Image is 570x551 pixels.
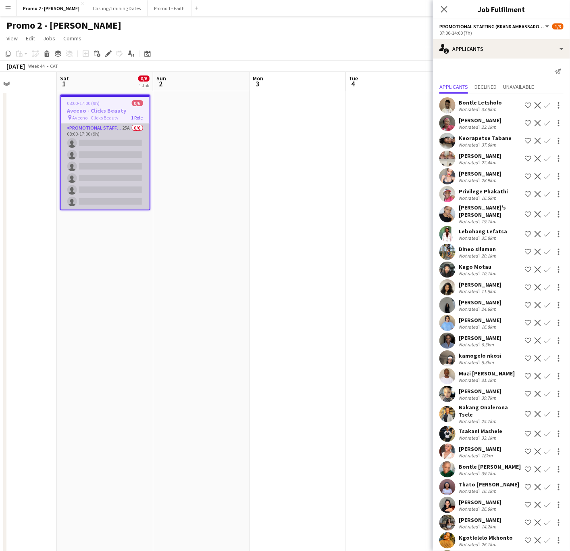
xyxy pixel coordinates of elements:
span: Mon [253,75,263,82]
div: Not rated [459,488,480,494]
div: 20.1km [480,253,498,259]
button: Promo 1 - Faith [148,0,191,16]
div: 39.7km [480,470,498,476]
span: Declined [474,84,497,90]
span: Sat [60,75,69,82]
span: 1 Role [131,115,143,121]
div: Not rated [459,306,480,312]
span: Week 44 [27,63,47,69]
span: Promotional Staffing (Brand Ambassadors) [439,23,544,29]
div: 31.1km [480,377,498,383]
span: View [6,35,18,42]
div: 25.7km [480,418,498,424]
h3: Aveeno - Clicks Beauty [61,107,150,114]
div: [PERSON_NAME] [459,281,501,288]
span: 1 [59,79,69,88]
div: 16.1km [480,488,498,494]
div: [PERSON_NAME] [459,334,501,341]
div: 22.4km [480,159,498,166]
div: Kago Motau [459,263,498,270]
div: 26.1km [480,541,498,547]
span: 4 [348,79,358,88]
div: Not rated [459,395,480,401]
div: Bontle Letsholo [459,99,502,106]
div: 32.1km [480,435,498,441]
div: Privilege Phakathi [459,188,508,195]
span: Sun [156,75,166,82]
div: [PERSON_NAME] [459,388,501,395]
span: 3 [252,79,263,88]
div: Not rated [459,142,480,148]
div: Not rated [459,541,480,547]
div: CAT [50,63,58,69]
div: 23.1km [480,124,498,130]
div: 24.6km [480,306,498,312]
span: Comms [63,35,81,42]
span: Aveeno - Clicks Beauty [73,115,119,121]
div: Kgotlelelo Mkhonto [459,534,513,541]
div: 39.7km [480,395,498,401]
div: Not rated [459,106,480,112]
div: Not rated [459,235,480,241]
div: 1 Job [139,82,149,88]
h3: Job Fulfilment [433,4,570,15]
div: kamogelo nkosi [459,352,501,359]
div: [PERSON_NAME] [459,117,501,124]
div: 07:00-14:00 (7h) [439,30,564,36]
button: Casting/Training Dates [86,0,148,16]
span: Unavailable [503,84,534,90]
div: Lebohang Lefatsa [459,228,507,235]
span: 08:00-17:00 (9h) [67,100,100,106]
div: [PERSON_NAME] [459,299,501,306]
div: [PERSON_NAME] [459,516,501,524]
div: Keorapetse Tabane [459,134,512,142]
span: Applicants [439,84,468,90]
div: Not rated [459,324,480,330]
div: Not rated [459,359,480,365]
div: Not rated [459,124,480,130]
app-card-role: Promotional Staffing (Brand Ambassadors)25A0/608:00-17:00 (9h) [61,124,150,210]
span: 0/6 [132,100,143,106]
div: [PERSON_NAME] [459,316,501,324]
div: 16.5km [480,195,498,201]
div: Tsakani Mashele [459,427,502,435]
span: 0/6 [138,75,150,82]
app-job-card: 08:00-17:00 (9h)0/6Aveeno - Clicks Beauty Aveeno - Clicks Beauty1 RolePromotional Staffing (Brand... [60,94,150,210]
div: Not rated [459,253,480,259]
a: Edit [23,33,38,44]
div: Not rated [459,418,480,424]
div: 28.9km [480,177,498,183]
div: 26.6km [480,506,498,512]
h1: Promo 2 - [PERSON_NAME] [6,19,121,31]
div: Bakang Onalerona Tsele [459,404,522,418]
span: Jobs [43,35,55,42]
div: 33.8km [480,106,498,112]
div: 18km [480,453,494,459]
div: Not rated [459,453,480,459]
div: Not rated [459,470,480,476]
div: Thato [PERSON_NAME] [459,481,519,488]
div: [PERSON_NAME] [459,152,501,159]
div: Not rated [459,195,480,201]
div: 19.1km [480,218,498,224]
span: Edit [26,35,35,42]
div: [DATE] [6,62,25,70]
div: Not rated [459,218,480,224]
div: 6.3km [480,341,495,348]
div: Not rated [459,288,480,294]
a: Comms [60,33,85,44]
div: Not rated [459,377,480,383]
div: Not rated [459,177,480,183]
div: Not rated [459,341,480,348]
div: [PERSON_NAME]'s [PERSON_NAME] [459,204,522,218]
span: 1/3 [552,23,564,29]
button: Promotional Staffing (Brand Ambassadors) [439,23,551,29]
a: View [3,33,21,44]
div: Not rated [459,270,480,277]
div: 8.3km [480,359,495,365]
button: Promo 2 - [PERSON_NAME] [17,0,86,16]
div: [PERSON_NAME] [459,170,501,177]
div: [PERSON_NAME] [459,445,501,453]
a: Jobs [40,33,58,44]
